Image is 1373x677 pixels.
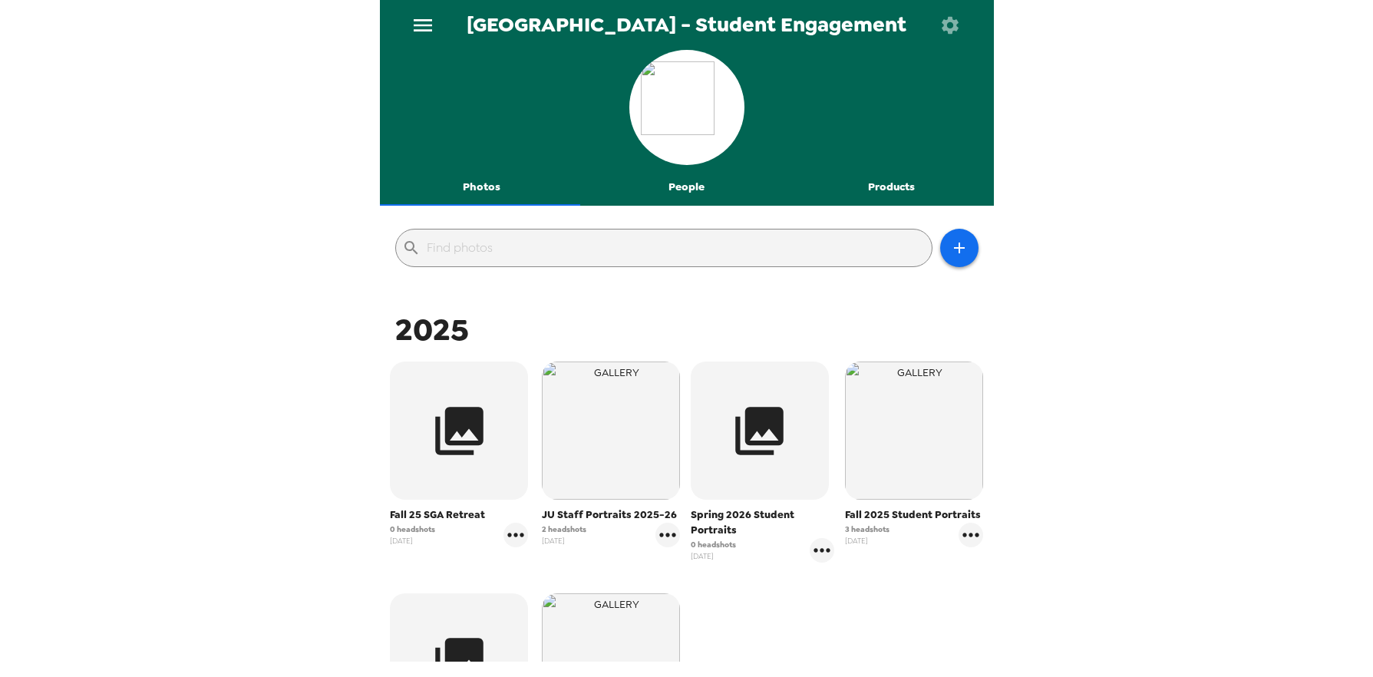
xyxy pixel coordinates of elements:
span: [DATE] [691,550,736,562]
button: Photos [380,169,585,206]
span: Fall 25 SGA Retreat [390,507,528,523]
span: 2025 [395,309,469,350]
span: [DATE] [390,535,435,547]
span: [DATE] [845,535,889,547]
span: 0 headshots [390,523,435,535]
img: gallery [542,362,680,500]
span: Fall 2025 Student Portraits [845,507,983,523]
button: Products [789,169,994,206]
img: org logo [641,61,733,154]
button: gallery menu [503,523,528,547]
input: Find photos [427,236,926,260]
span: Spring 2026 Student Portraits [691,507,835,538]
span: 3 headshots [845,523,889,535]
img: gallery [845,362,983,500]
button: People [584,169,789,206]
span: 0 headshots [691,539,736,550]
span: [GEOGRAPHIC_DATA] - Student Engagement [467,15,906,35]
button: gallery menu [655,523,680,547]
span: [DATE] [542,535,586,547]
button: gallery menu [810,538,834,563]
button: gallery menu [959,523,983,547]
span: 2 headshots [542,523,586,535]
span: JU Staff Portraits 2025-26 [542,507,680,523]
